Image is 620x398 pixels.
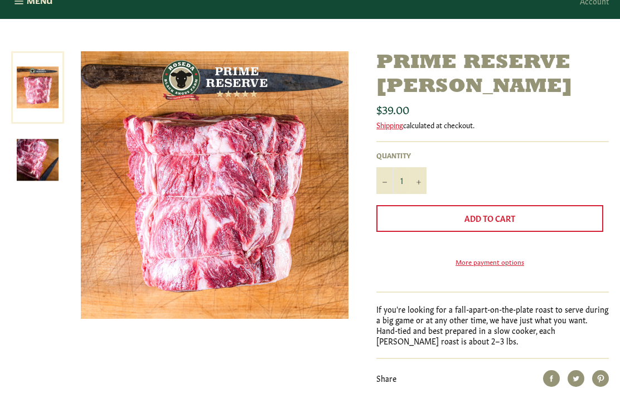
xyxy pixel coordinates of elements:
button: Increase item quantity by one [410,167,427,194]
img: Prime Reserve Chuck Roast [81,51,348,319]
a: Shipping [376,119,403,130]
h1: Prime Reserve [PERSON_NAME] [376,51,609,99]
span: $39.00 [376,101,409,117]
img: Prime Reserve Chuck Roast [17,139,59,181]
div: calculated at checkout. [376,120,609,130]
button: Reduce item quantity by one [376,167,393,194]
span: Share [376,372,396,384]
a: More payment options [376,257,603,266]
span: Add to Cart [464,212,515,224]
button: Add to Cart [376,205,603,232]
p: If you're looking for a fall-apart-on-the-plate roast to serve during a big game or at any other ... [376,304,609,347]
label: Quantity [376,151,427,160]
